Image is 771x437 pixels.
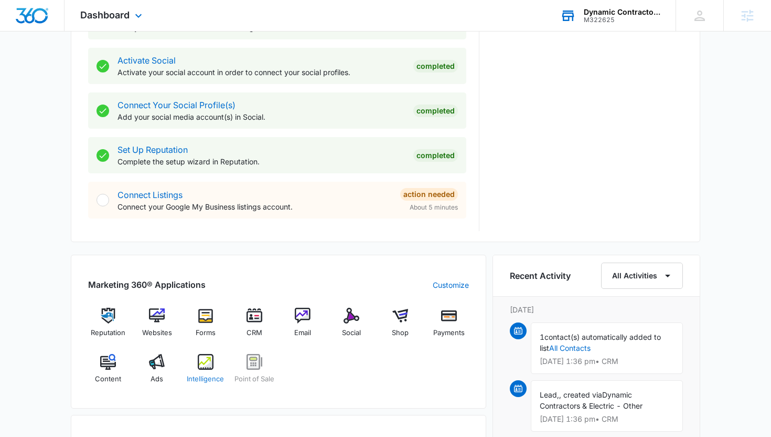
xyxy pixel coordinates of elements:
span: Forms [196,328,216,338]
a: Shop [380,308,421,346]
p: Connect your Google My Business listings account. [117,201,392,212]
span: Payments [433,328,465,338]
span: Reputation [91,328,125,338]
span: Social [342,328,361,338]
div: Completed [413,105,458,117]
a: CRM [234,308,274,346]
a: Email [283,308,323,346]
a: Point of Sale [234,354,274,392]
a: Ads [137,354,177,392]
a: Reputation [88,308,128,346]
button: All Activities [601,263,683,289]
div: account id [584,16,660,24]
a: Social [331,308,372,346]
span: Intelligence [187,374,224,384]
div: account name [584,8,660,16]
a: Payments [429,308,469,346]
span: Shop [392,328,409,338]
span: Content [95,374,121,384]
span: Ads [151,374,163,384]
h6: Recent Activity [510,269,571,282]
span: About 5 minutes [410,203,458,212]
a: Customize [433,279,469,290]
span: Lead, [540,390,559,399]
div: Action Needed [400,188,458,201]
span: CRM [247,328,262,338]
span: Dashboard [80,9,130,20]
a: All Contacts [549,344,591,352]
span: 1 [540,332,544,341]
p: [DATE] 1:36 pm • CRM [540,415,674,423]
a: Websites [137,308,177,346]
a: Connect Your Social Profile(s) [117,100,235,110]
p: Add your social media account(s) in Social. [117,111,405,122]
span: Point of Sale [234,374,274,384]
a: Connect Listings [117,190,183,200]
p: Complete the setup wizard in Reputation. [117,156,405,167]
a: Activate Social [117,55,176,66]
p: Activate your social account in order to connect your social profiles. [117,67,405,78]
a: Content [88,354,128,392]
h2: Marketing 360® Applications [88,278,206,291]
span: Email [294,328,311,338]
div: Completed [413,60,458,72]
span: Websites [142,328,172,338]
span: contact(s) automatically added to list [540,332,661,352]
a: Intelligence [186,354,226,392]
span: , created via [559,390,602,399]
p: [DATE] [510,304,683,315]
a: Set Up Reputation [117,144,188,155]
a: Forms [186,308,226,346]
p: [DATE] 1:36 pm • CRM [540,358,674,365]
div: Completed [413,149,458,162]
